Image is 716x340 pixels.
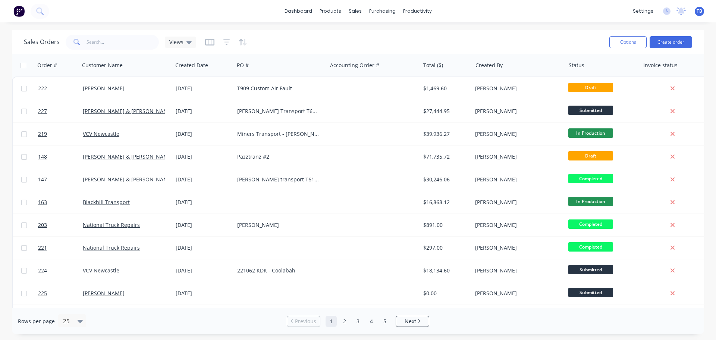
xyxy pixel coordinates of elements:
div: $18,134.60 [423,267,467,274]
div: [PERSON_NAME] [475,85,558,92]
ul: Pagination [284,316,432,327]
div: Created By [475,62,503,69]
input: Search... [87,35,159,50]
div: Miners Transport - [PERSON_NAME] 815922 [237,130,320,138]
a: 219 [38,123,83,145]
span: Submitted [568,265,613,274]
div: $71,735.72 [423,153,467,160]
span: Next [405,318,416,325]
span: 219 [38,130,47,138]
div: PO # [237,62,249,69]
div: [DATE] [176,176,231,183]
div: [DATE] [176,199,231,206]
a: VCV Newcastle [83,267,119,274]
span: Completed [568,242,613,252]
a: 148 [38,146,83,168]
span: Submitted [568,106,613,115]
div: [PERSON_NAME] [475,244,558,252]
span: In Production [568,128,613,138]
span: Draft [568,151,613,160]
div: $1,469.60 [423,85,467,92]
div: [DATE] [176,290,231,297]
span: 147 [38,176,47,183]
span: Rows per page [18,318,55,325]
div: $27,444.95 [423,107,467,115]
span: In Production [568,197,613,206]
a: 147 [38,168,83,191]
span: Submitted [568,288,613,297]
div: [DATE] [176,221,231,229]
div: [DATE] [176,244,231,252]
a: Page 3 [352,316,364,327]
a: [PERSON_NAME] [83,290,125,297]
a: National Truck Repairs [83,221,140,228]
a: dashboard [281,6,316,17]
div: sales [345,6,365,17]
a: 224 [38,259,83,282]
span: 225 [38,290,47,297]
span: 224 [38,267,47,274]
div: [PERSON_NAME] [475,267,558,274]
div: $297.00 [423,244,467,252]
div: [DATE] [176,153,231,160]
div: [DATE] [176,267,231,274]
span: 203 [38,221,47,229]
div: [PERSON_NAME] [475,199,558,206]
div: [DATE] [176,85,231,92]
a: Page 1 is your current page [326,316,337,327]
button: Create order [650,36,692,48]
span: TB [697,8,702,15]
a: [PERSON_NAME] & [PERSON_NAME] Newcastle [83,176,200,183]
a: Page 4 [366,316,377,327]
div: productivity [399,6,436,17]
a: 225 [38,282,83,305]
span: 227 [38,107,47,115]
div: Accounting Order # [330,62,379,69]
div: [PERSON_NAME] [475,130,558,138]
div: products [316,6,345,17]
div: Total ($) [423,62,443,69]
a: 163 [38,191,83,213]
a: [PERSON_NAME] & [PERSON_NAME] Newcastle [83,107,200,115]
span: Completed [568,174,613,183]
span: Completed [568,219,613,229]
span: 222 [38,85,47,92]
span: Views [169,38,183,46]
a: 81 [38,305,83,327]
a: National Truck Repairs [83,244,140,251]
a: Page 5 [379,316,390,327]
div: [PERSON_NAME] [475,290,558,297]
div: [PERSON_NAME] [475,153,558,160]
a: Page 2 [339,316,350,327]
div: Created Date [175,62,208,69]
div: T909 Custom Air Fault [237,85,320,92]
h1: Sales Orders [24,38,60,46]
div: Customer Name [82,62,123,69]
span: 221 [38,244,47,252]
div: Status [569,62,584,69]
div: [DATE] [176,130,231,138]
div: $16,868.12 [423,199,467,206]
span: Previous [295,318,316,325]
a: Previous page [287,318,320,325]
a: Next page [396,318,429,325]
a: [PERSON_NAME] & [PERSON_NAME] Newcastle [83,153,200,160]
div: [PERSON_NAME] [475,221,558,229]
div: [PERSON_NAME] transport T610 493236 [237,176,320,183]
div: Pazztranz #2 [237,153,320,160]
img: Factory [13,6,25,17]
div: $891.00 [423,221,467,229]
div: $0.00 [423,290,467,297]
div: [PERSON_NAME] [237,221,320,229]
div: Order # [37,62,57,69]
div: $30,246.06 [423,176,467,183]
a: [PERSON_NAME] [83,85,125,92]
a: 203 [38,214,83,236]
a: 221 [38,237,83,259]
a: 227 [38,100,83,122]
div: settings [629,6,657,17]
div: $39,936.27 [423,130,467,138]
div: purchasing [365,6,399,17]
span: 163 [38,199,47,206]
a: Blackhill Transport [83,199,130,206]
